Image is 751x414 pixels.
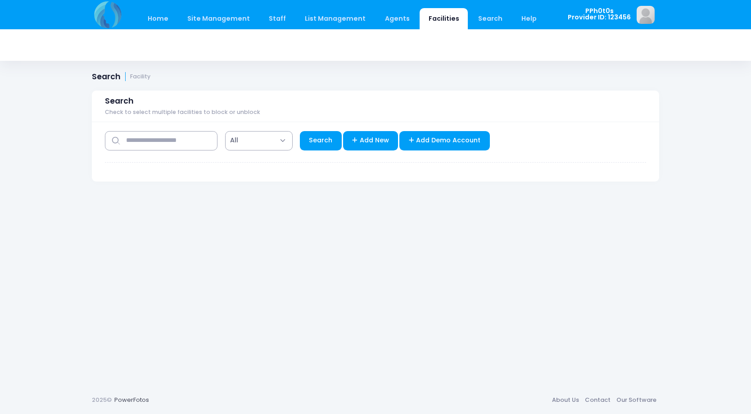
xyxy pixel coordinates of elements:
[343,131,398,150] a: Add New
[399,131,490,150] a: Add Demo Account
[92,72,150,82] h1: Search
[420,8,468,29] a: Facilities
[613,392,659,408] a: Our Software
[139,8,177,29] a: Home
[582,392,613,408] a: Contact
[105,96,134,106] span: Search
[260,8,295,29] a: Staff
[470,8,511,29] a: Search
[105,109,260,116] span: Check to select multiple facilities to block or unblock
[568,8,631,21] span: PPh0t0s Provider ID: 123456
[130,73,150,80] small: Facility
[376,8,418,29] a: Agents
[178,8,258,29] a: Site Management
[230,136,238,145] span: All
[300,131,342,150] a: Search
[513,8,546,29] a: Help
[296,8,375,29] a: List Management
[225,131,293,150] span: All
[637,6,655,24] img: image
[549,392,582,408] a: About Us
[92,396,112,404] span: 2025©
[114,396,149,404] a: PowerFotos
